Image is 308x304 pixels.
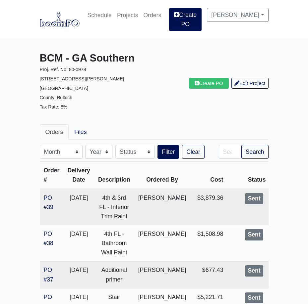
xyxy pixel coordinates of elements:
a: Create PO [189,78,229,89]
td: [DATE] [63,189,94,225]
th: Cost [190,162,227,189]
th: Ordered By [134,162,190,189]
td: [DATE] [63,261,94,288]
td: 4th & 3rd FL - Interior Trim Paint [94,189,134,225]
div: Sent [245,292,263,304]
a: [PERSON_NAME] [207,8,268,22]
a: PO #37 [44,267,53,282]
td: [PERSON_NAME] [134,261,190,288]
input: Search [219,145,241,159]
td: $1,508.98 [190,225,227,261]
img: boomPO [40,12,80,27]
td: [PERSON_NAME] [134,189,190,225]
small: [STREET_ADDRESS][PERSON_NAME] [40,76,124,81]
a: Orders [141,8,164,22]
td: $3,879.36 [190,189,227,225]
a: PO #38 [44,231,53,246]
small: County: Bulloch [40,95,73,100]
td: 4th FL - Bathroom Wall Paint [94,225,134,261]
a: PO #39 [44,195,53,210]
a: Clear [182,145,205,159]
div: Sent [245,229,263,240]
th: Description [94,162,134,189]
a: Projects [114,8,141,22]
a: Schedule [85,8,114,22]
button: Filter [157,145,179,159]
a: Files [69,124,92,140]
td: [DATE] [63,225,94,261]
th: Order # [40,162,64,189]
td: [PERSON_NAME] [134,225,190,261]
td: $677.43 [190,261,227,288]
small: [GEOGRAPHIC_DATA] [40,86,89,91]
div: Sent [245,265,263,277]
td: Additional primer [94,261,134,288]
div: Sent [245,193,263,204]
small: Proj. Ref. No: 80-0978 [40,67,86,72]
button: Search [241,145,269,159]
h3: BCM - GA Southern [40,52,149,65]
a: Edit Project [231,78,269,89]
a: Create PO [169,8,202,31]
a: Orders [40,124,69,140]
small: Tax Rate: 8% [40,104,68,109]
th: Delivery Date [63,162,94,189]
th: Status [227,162,270,189]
